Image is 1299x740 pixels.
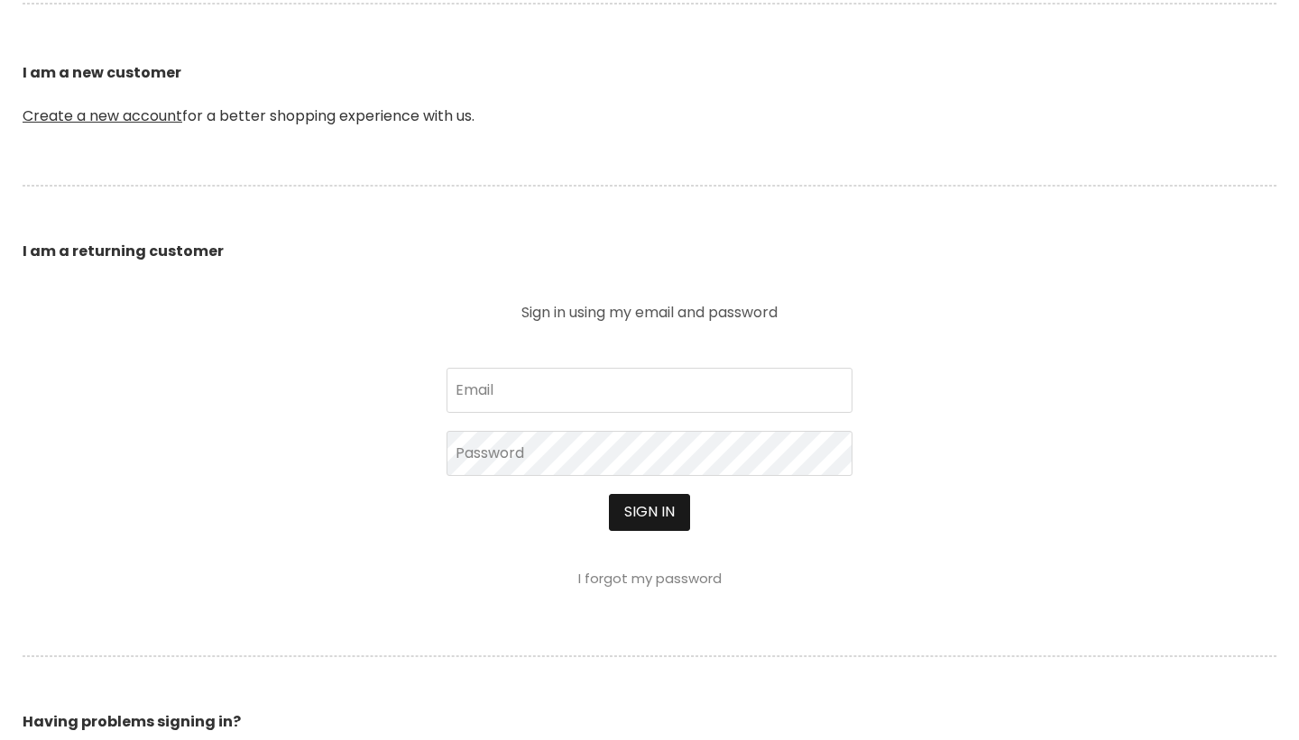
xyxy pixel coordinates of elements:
[609,494,690,530] button: Sign in
[23,19,1276,170] p: for a better shopping experience with us.
[1209,655,1281,722] iframe: Gorgias live chat messenger
[23,711,241,732] b: Having problems signing in?
[447,306,852,320] p: Sign in using my email and password
[23,62,181,83] b: I am a new customer
[23,105,182,126] a: Create a new account
[578,569,722,588] a: I forgot my password
[23,241,224,261] b: I am a returning customer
